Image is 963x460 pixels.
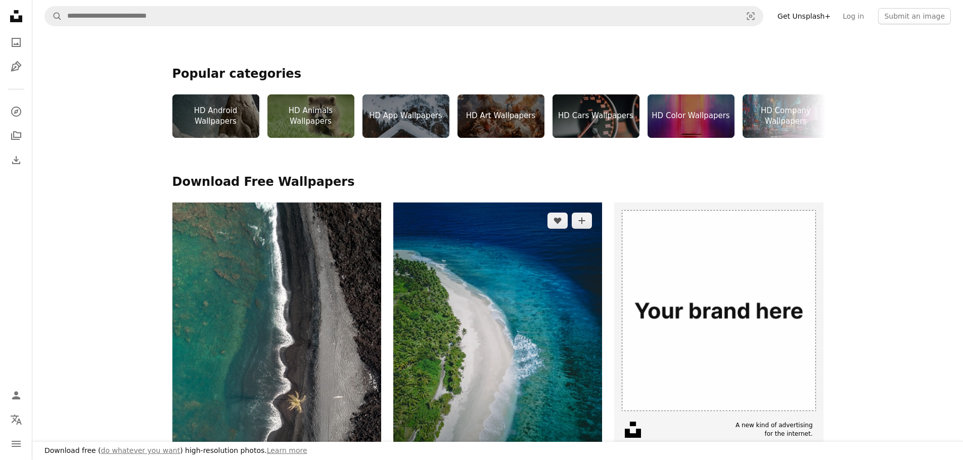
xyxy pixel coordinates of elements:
[172,174,823,190] h2: Download Free Wallpapers
[267,446,307,454] a: Learn more
[6,101,26,122] a: Explore
[44,446,307,456] h3: Download free ( ) high-resolution photos.
[625,422,641,438] img: file-1631678316303-ed18b8b5cb9cimage
[743,94,830,138] a: HD Company Wallpapers
[837,8,870,24] a: Log in
[736,421,813,438] span: A new kind of advertising for the internet.
[547,213,568,229] button: Like
[572,213,592,229] button: Add to Collection
[553,94,639,138] a: HD Cars Wallpapers
[739,7,763,26] button: Visual search
[457,94,544,138] a: HD Art Wallpapers
[648,94,735,138] a: HD Color Wallpapers
[771,8,837,24] a: Get Unsplash+
[362,94,449,138] a: HD App Wallpapers
[878,8,951,24] button: Submit an image
[6,6,26,28] a: Home — Unsplash
[44,6,763,26] form: Find visuals sitewide
[6,410,26,430] button: Language
[6,434,26,454] button: Menu
[172,94,259,138] a: HD Android Wallpapers
[6,126,26,146] a: Collections
[6,150,26,170] a: Download History
[6,385,26,405] a: Log in / Sign up
[45,7,62,26] button: Search Unsplash
[267,94,354,138] a: HD Animals Wallpapers
[101,446,180,454] a: do whatever you want
[172,383,381,392] a: aerial photography of beachside
[6,57,26,77] a: Illustrations
[172,66,823,82] h2: Popular categories
[614,202,823,411] img: file-1635990775102-c9800842e1cdimage
[6,32,26,53] a: Photos
[393,337,602,346] a: beach and ocean during day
